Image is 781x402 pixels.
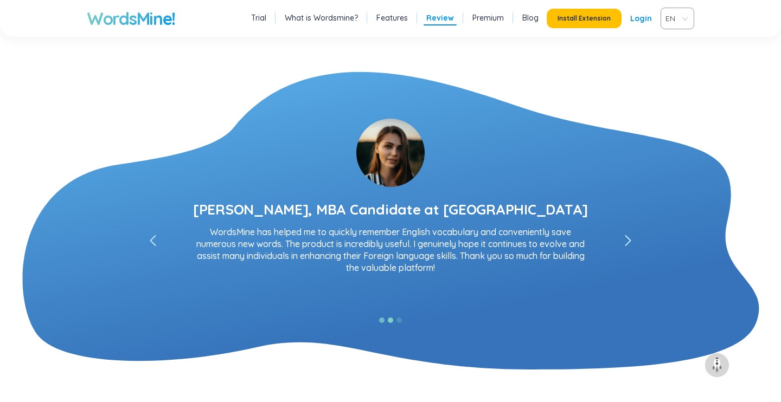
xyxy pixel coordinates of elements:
[376,12,408,23] a: Features
[558,14,611,23] span: Install Extension
[522,12,539,23] a: Blog
[388,317,393,323] button: 2
[472,12,504,23] a: Premium
[708,356,726,374] img: to top
[630,9,652,28] a: Login
[285,12,358,23] a: What is Wordsmine?
[665,10,685,27] span: VIE
[426,12,454,23] a: Review
[547,9,622,28] button: Install Extension
[379,317,385,323] button: 1
[625,235,631,247] span: left
[251,12,266,23] a: Trial
[87,8,175,29] a: WordsMine!
[396,317,402,323] button: 3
